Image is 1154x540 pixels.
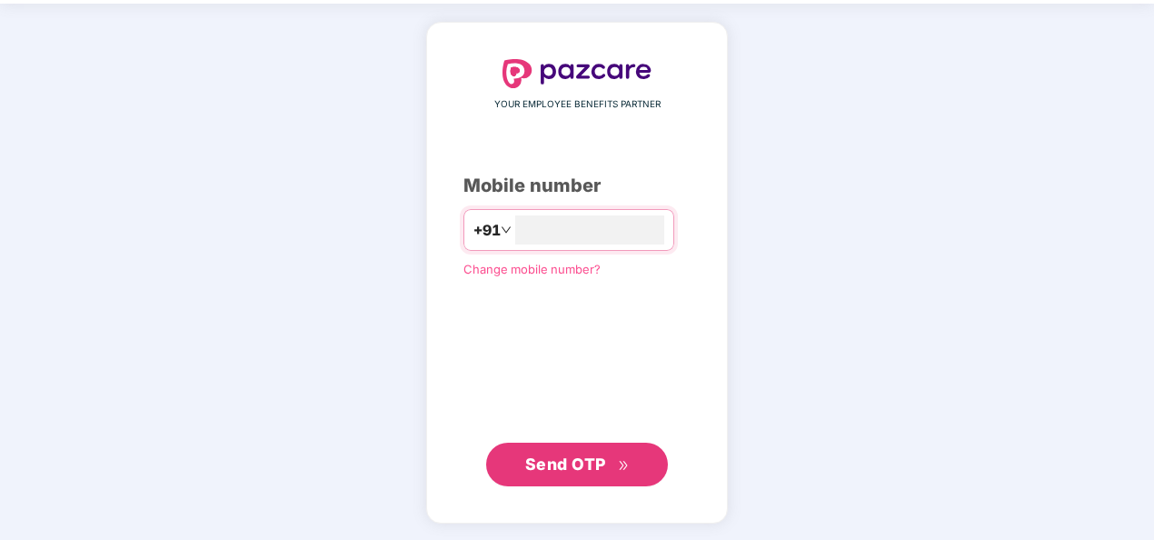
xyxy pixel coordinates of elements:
[486,443,668,486] button: Send OTPdouble-right
[502,59,652,88] img: logo
[473,219,501,242] span: +91
[501,225,512,235] span: down
[463,262,601,276] a: Change mobile number?
[618,460,630,472] span: double-right
[463,172,691,200] div: Mobile number
[525,455,606,474] span: Send OTP
[494,97,661,112] span: YOUR EMPLOYEE BENEFITS PARTNER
